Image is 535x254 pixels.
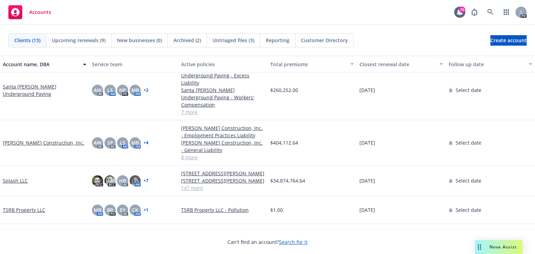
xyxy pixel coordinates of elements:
[270,206,283,214] span: $1.00
[270,177,305,184] span: $34,874,764.64
[212,37,254,44] span: Untriaged files (3)
[14,37,40,44] span: Clients (13)
[181,139,265,154] a: [PERSON_NAME] Construction, Inc. - General Liability
[178,56,267,72] button: Active policies
[483,5,497,19] a: Search
[52,37,106,44] span: Upcoming renewals (9)
[456,86,481,94] span: Select date
[446,56,535,72] button: Follow up date
[6,2,54,22] a: Accounts
[359,206,375,214] span: [DATE]
[3,61,79,68] div: Account name, DBA
[94,139,101,146] span: AW
[181,170,265,177] a: [STREET_ADDRESS][PERSON_NAME]
[173,37,201,44] span: Archived (2)
[3,139,84,146] a: [PERSON_NAME] Construction, Inc.
[181,64,265,86] a: Santa [PERSON_NAME] Underground Paving - Excess Liability
[359,139,375,146] span: [DATE]
[144,88,148,92] a: + 2
[181,184,265,192] a: 147 more
[459,7,465,13] div: 70
[181,154,265,161] a: 8 more
[94,86,101,94] span: AW
[456,206,481,214] span: Select date
[266,37,289,44] span: Reporting
[94,206,101,214] span: MB
[181,177,265,184] a: [STREET_ADDRESS][PERSON_NAME]
[499,5,513,19] a: Switch app
[3,177,28,184] a: Splash LLC
[489,244,517,250] span: Nova Assist
[3,206,45,214] a: TSRB Property LLC
[120,139,125,146] span: LS
[270,139,298,146] span: $404,112.64
[3,83,86,98] a: Santa [PERSON_NAME] Underground Paving
[456,177,481,184] span: Select date
[181,61,265,68] div: Active policies
[475,240,522,254] button: Nova Assist
[130,175,141,186] img: photo
[29,9,51,15] span: Accounts
[117,37,162,44] span: New businesses (0)
[107,139,113,146] span: SP
[449,61,525,68] div: Follow up date
[467,5,481,19] a: Report a Bug
[92,61,176,68] div: Service team
[181,228,265,236] a: Flood-[STREET_ADDRESS]
[144,208,148,212] a: + 1
[92,175,103,186] img: photo
[144,141,148,145] a: + 4
[359,86,375,94] span: [DATE]
[490,34,527,47] span: Create account
[456,139,481,146] span: Select date
[131,139,139,146] span: MB
[181,206,265,214] a: TSRB Property LLC - Pollution
[227,238,308,246] span: Can't find an account?
[301,37,348,44] span: Customer Directory
[132,206,138,214] span: CK
[270,86,298,94] span: $260,252.00
[357,56,446,72] button: Closest renewal date
[279,239,308,245] a: Search for it
[359,177,375,184] span: [DATE]
[475,240,484,254] div: Drag to move
[181,124,265,139] a: [PERSON_NAME] Construction, Inc. - Employment Practices Liability
[104,175,116,186] img: photo
[181,108,265,116] a: 7 more
[120,206,125,214] span: EY
[89,56,178,72] button: Service team
[267,56,357,72] button: Total premiums
[107,206,113,214] span: BR
[107,86,113,94] span: LS
[131,86,139,94] span: MB
[144,179,148,183] a: + 7
[490,35,527,46] a: Create account
[119,177,126,184] span: HB
[119,86,126,94] span: NP
[359,61,435,68] div: Closest renewal date
[181,86,265,108] a: Santa [PERSON_NAME] Underground Paving - Workers' Compensation
[270,61,346,68] div: Total premiums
